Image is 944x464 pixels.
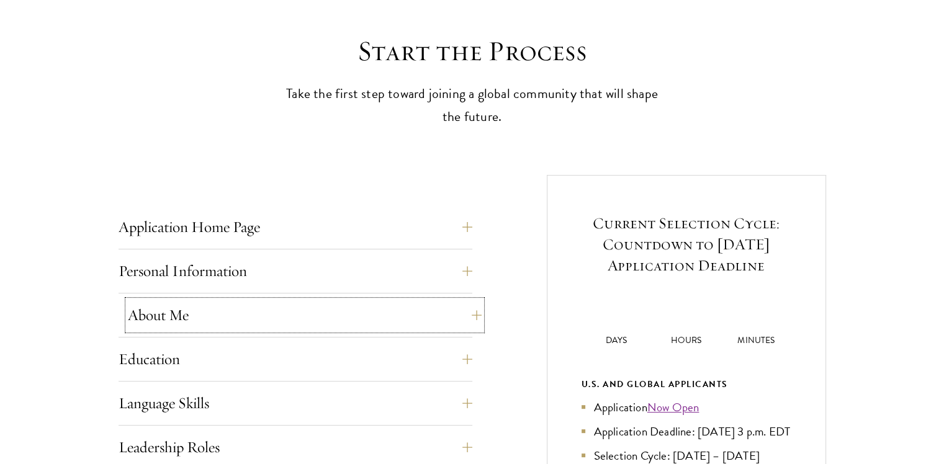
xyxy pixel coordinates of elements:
li: Application Deadline: [DATE] 3 p.m. EDT [582,422,791,440]
p: Minutes [721,334,791,347]
h2: Start the Process [280,34,665,69]
button: Application Home Page [119,212,472,242]
p: Hours [651,334,721,347]
button: Language Skills [119,388,472,418]
button: Education [119,344,472,374]
h5: Current Selection Cycle: Countdown to [DATE] Application Deadline [582,213,791,276]
li: Application [582,398,791,416]
button: Personal Information [119,256,472,286]
p: Take the first step toward joining a global community that will shape the future. [280,83,665,128]
a: Now Open [647,398,699,416]
p: Days [582,334,652,347]
div: U.S. and Global Applicants [582,377,791,392]
button: About Me [128,300,482,330]
button: Leadership Roles [119,432,472,462]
